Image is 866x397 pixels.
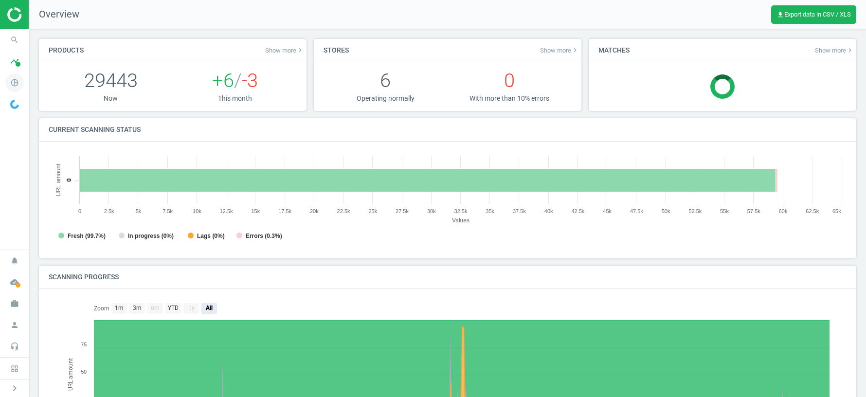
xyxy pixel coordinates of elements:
text: 45k [603,208,612,214]
text: 62.5k [806,208,819,214]
h4: Stores [314,39,359,62]
p: 0 [448,67,572,94]
span: / [234,69,242,92]
span: Show more [815,46,854,54]
i: person [5,316,24,334]
img: wGWNvw8QSZomAAAAABJRU5ErkJggg== [10,100,19,109]
a: Show morekeyboard_arrow_right [540,46,579,54]
i: notifications [5,252,24,270]
p: With more than 10% errors [448,94,572,103]
a: Show morekeyboard_arrow_right [265,46,304,54]
text: 0 [65,178,72,181]
span: Show more [265,46,304,54]
text: 47.5k [630,208,643,214]
text: 2.5k [104,208,114,214]
text: 42.5k [571,208,584,214]
button: get_appExport data in CSV / XLS [771,5,856,24]
text: 17.5k [278,208,291,214]
text: 37.5k [513,208,526,214]
text: 1y [188,305,195,311]
i: get_app [776,11,784,18]
p: 6 [324,67,448,94]
a: Show morekeyboard_arrow_right [815,46,854,54]
i: timeline [5,52,24,71]
text: 5k [136,208,142,214]
text: 3m [133,305,142,311]
i: work [5,294,24,313]
tspan: Fresh (99.7%) [68,233,106,239]
text: 15k [252,208,260,214]
tspan: URL amount [55,163,62,196]
h4: Matches [589,39,639,62]
button: chevron_right [2,382,27,395]
text: 32.5k [454,208,468,214]
text: 52.5k [688,208,702,214]
tspan: Errors (0.3%) [246,233,282,239]
i: pie_chart_outlined [5,73,24,92]
text: 50 [81,369,87,375]
tspan: In progress (0%) [128,233,174,239]
i: search [5,31,24,49]
text: 75 [81,342,87,348]
span: Overview [29,8,79,21]
i: keyboard_arrow_right [296,46,304,54]
text: 55k [720,208,729,214]
text: 35k [486,208,494,214]
text: 22.5k [337,208,350,214]
text: 1m [115,305,124,311]
img: ajHJNr6hYgQAAAAASUVORK5CYII= [7,7,76,22]
tspan: URL amount [67,359,74,391]
text: 40k [544,208,553,214]
p: Operating normally [324,94,448,103]
text: 60k [779,208,788,214]
span: Export data in CSV / XLS [776,11,851,18]
p: This month [173,94,297,103]
text: YTD [168,305,179,311]
text: 20k [310,208,319,214]
span: +6 [212,69,234,92]
h4: Scanning progress [39,266,128,289]
text: 7.5k [162,208,173,214]
text: 27.5k [396,208,409,214]
text: 30k [427,208,436,214]
text: 6m [151,305,160,311]
i: cloud_done [5,273,24,291]
text: 12.5k [220,208,233,214]
i: keyboard_arrow_right [571,46,579,54]
text: Zoom [94,305,109,312]
p: Now [49,94,173,103]
h4: Products [39,39,93,62]
text: All [205,305,213,311]
tspan: Lags (0%) [197,233,225,239]
p: 29443 [49,67,173,94]
text: 10k [193,208,201,214]
text: 57.5k [747,208,760,214]
h4: Current scanning status [39,118,150,141]
text: 65k [832,208,841,214]
text: 25k [368,208,377,214]
text: 0 [78,208,81,214]
i: headset_mic [5,337,24,356]
span: Show more [540,46,579,54]
span: -3 [242,69,258,92]
i: keyboard_arrow_right [846,46,854,54]
i: chevron_right [9,382,20,394]
tspan: Values [452,217,469,224]
text: 50k [662,208,670,214]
